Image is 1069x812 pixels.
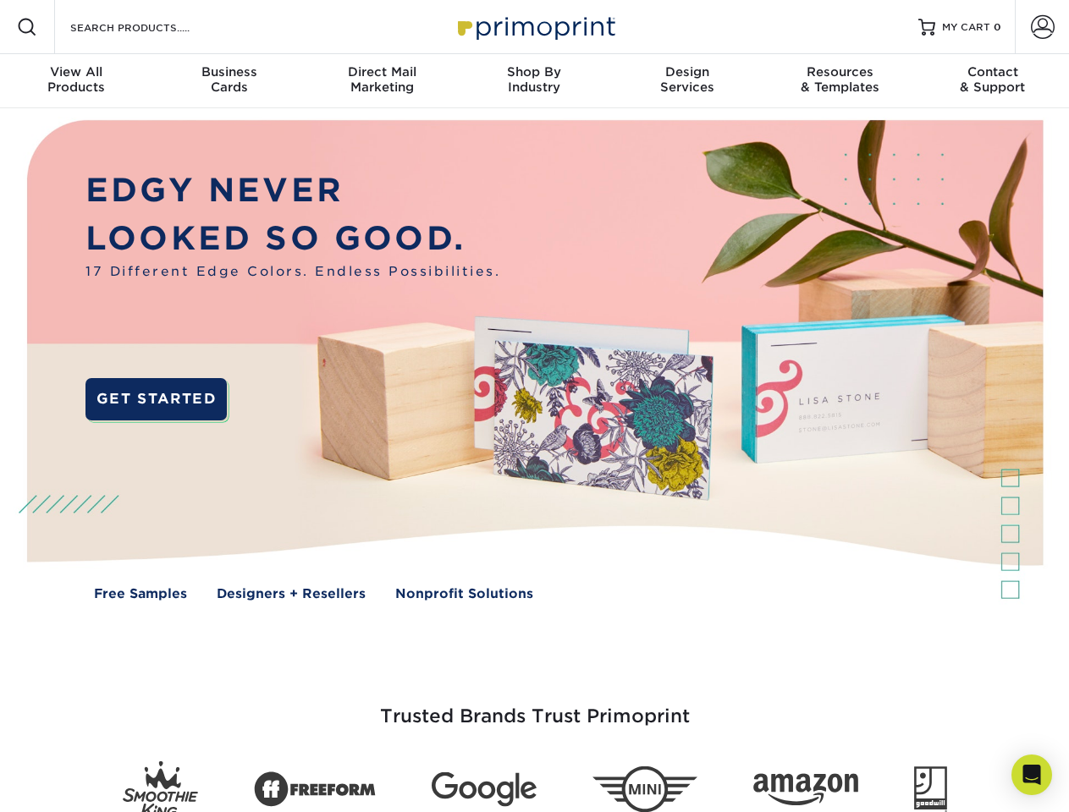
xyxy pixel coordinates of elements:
a: Shop ByIndustry [458,54,610,108]
a: Designers + Resellers [217,584,366,604]
a: GET STARTED [85,378,227,420]
span: Shop By [458,64,610,80]
span: Business [152,64,305,80]
a: Nonprofit Solutions [395,584,533,604]
div: Marketing [306,64,458,95]
a: Contact& Support [917,54,1069,108]
span: Resources [763,64,916,80]
span: MY CART [942,20,990,35]
a: Direct MailMarketing [306,54,458,108]
span: Contact [917,64,1069,80]
input: SEARCH PRODUCTS..... [69,17,234,37]
iframe: Google Customer Reviews [4,760,144,806]
a: Free Samples [94,584,187,604]
span: Design [611,64,763,80]
a: Resources& Templates [763,54,916,108]
a: BusinessCards [152,54,305,108]
img: Google [432,772,537,807]
span: Direct Mail [306,64,458,80]
span: 0 [994,21,1001,33]
div: Open Intercom Messenger [1011,754,1052,795]
span: 17 Different Edge Colors. Endless Possibilities. [85,262,500,282]
img: Goodwill [914,766,947,812]
p: LOOKED SO GOOD. [85,215,500,263]
div: Industry [458,64,610,95]
img: Primoprint [450,8,620,45]
div: Services [611,64,763,95]
img: Amazon [753,774,858,806]
h3: Trusted Brands Trust Primoprint [40,665,1030,748]
p: EDGY NEVER [85,167,500,215]
div: & Support [917,64,1069,95]
a: DesignServices [611,54,763,108]
div: Cards [152,64,305,95]
div: & Templates [763,64,916,95]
